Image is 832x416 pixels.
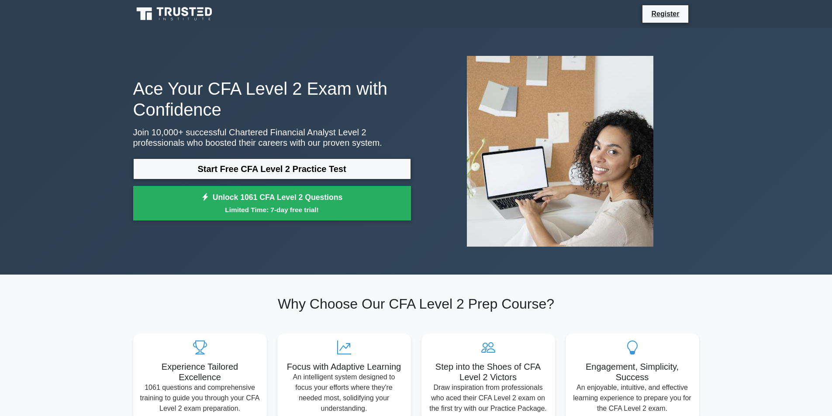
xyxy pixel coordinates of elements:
[140,382,260,414] p: 1061 questions and comprehensive training to guide you through your CFA Level 2 exam preparation.
[573,361,692,382] h5: Engagement, Simplicity, Success
[133,296,699,312] h2: Why Choose Our CFA Level 2 Prep Course?
[133,186,411,221] a: Unlock 1061 CFA Level 2 QuestionsLimited Time: 7-day free trial!
[284,361,404,372] h5: Focus with Adaptive Learning
[133,127,411,148] p: Join 10,000+ successful Chartered Financial Analyst Level 2 professionals who boosted their caree...
[428,361,548,382] h5: Step into the Shoes of CFA Level 2 Victors
[646,8,684,19] a: Register
[140,361,260,382] h5: Experience Tailored Excellence
[573,382,692,414] p: An enjoyable, intuitive, and effective learning experience to prepare you for the CFA Level 2 exam.
[133,158,411,179] a: Start Free CFA Level 2 Practice Test
[284,372,404,414] p: An intelligent system designed to focus your efforts where they're needed most, solidifying your ...
[133,78,411,120] h1: Ace Your CFA Level 2 Exam with Confidence
[428,382,548,414] p: Draw inspiration from professionals who aced their CFA Level 2 exam on the first try with our Pra...
[144,205,400,215] small: Limited Time: 7-day free trial!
